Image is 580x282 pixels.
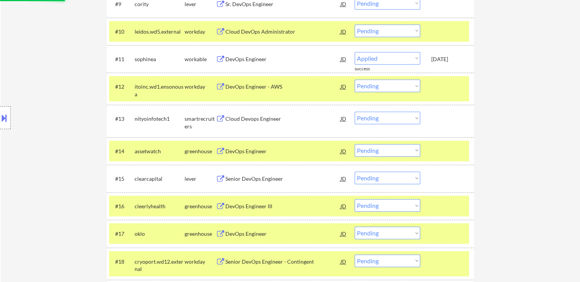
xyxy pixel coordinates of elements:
div: cryoport.wd12.external [135,258,185,273]
div: #17 [115,230,129,238]
div: cleerlyhealth [135,203,185,210]
div: workday [185,28,216,36]
div: JD [340,52,347,66]
div: oklo [135,230,185,238]
div: success [355,66,385,72]
div: DevOps Engineer [225,230,341,238]
div: #18 [115,258,129,266]
div: Sr. DevOps Engineer [225,0,341,8]
div: cority [135,0,185,8]
div: #9 [115,0,129,8]
div: DevOps Engineer [225,55,341,63]
div: JD [340,172,347,185]
div: greenhouse [185,147,216,155]
div: DevOps Engineer III [225,203,341,210]
div: JD [340,144,347,158]
div: clearcapital [135,175,185,183]
div: assetwatch [135,147,185,155]
div: DevOps Engineer - AWS [225,83,341,91]
div: workable [185,55,216,63]
div: DevOps Engineer [225,147,341,155]
div: greenhouse [185,203,216,210]
div: lever [185,175,216,183]
div: greenhouse [185,230,216,238]
div: JD [340,112,347,125]
div: Cloud Devops Engineer [225,115,341,123]
div: #16 [115,203,129,210]
div: sophinea [135,55,185,63]
div: Senior DevOps Engineer [225,175,341,183]
div: JD [340,199,347,213]
div: JD [340,79,347,93]
div: smartrecruiters [185,115,216,130]
div: #10 [115,28,129,36]
div: lever [185,0,216,8]
div: leidos.wd5.external [135,28,185,36]
div: Senior DevOps Engineer - Contingent [225,258,341,266]
div: Cloud DevOps Administrator [225,28,341,36]
div: [DATE] [431,55,465,63]
div: JD [340,227,347,240]
div: workday [185,83,216,91]
div: nityoinfotech1 [135,115,185,123]
div: JD [340,24,347,38]
div: itoinc.wd1.ensonousa [135,83,185,98]
div: JD [340,254,347,268]
div: workday [185,258,216,266]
